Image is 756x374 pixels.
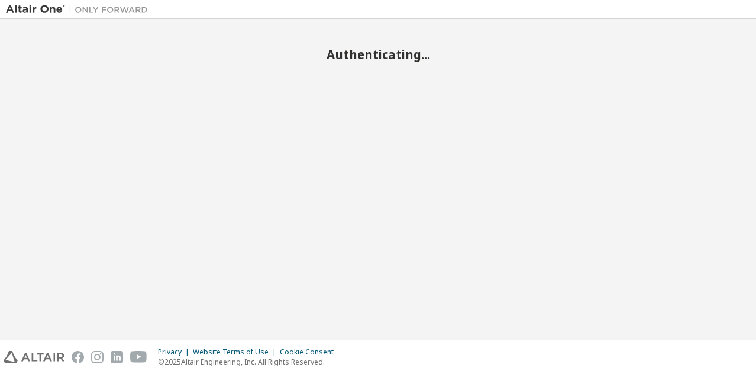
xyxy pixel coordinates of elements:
img: facebook.svg [72,351,84,363]
img: instagram.svg [91,351,104,363]
img: youtube.svg [130,351,147,363]
p: © 2025 Altair Engineering, Inc. All Rights Reserved. [158,357,341,367]
div: Website Terms of Use [193,347,280,357]
div: Cookie Consent [280,347,341,357]
img: linkedin.svg [111,351,123,363]
img: altair_logo.svg [4,351,64,363]
h2: Authenticating... [6,47,750,62]
img: Altair One [6,4,154,15]
div: Privacy [158,347,193,357]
